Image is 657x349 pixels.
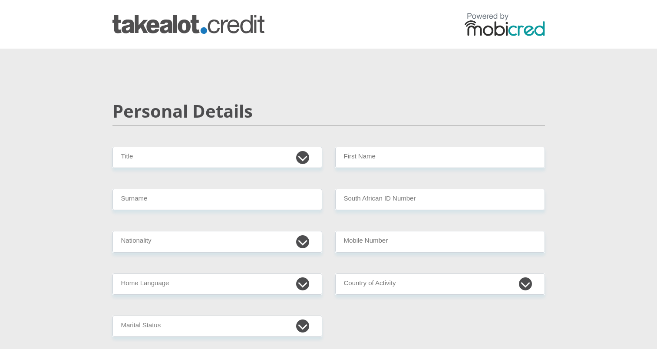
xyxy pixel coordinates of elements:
[335,189,545,210] input: ID Number
[112,15,264,34] img: takealot_credit logo
[335,231,545,252] input: Contact Number
[465,13,545,36] img: powered by mobicred logo
[112,101,545,122] h2: Personal Details
[112,189,322,210] input: Surname
[335,147,545,168] input: First Name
